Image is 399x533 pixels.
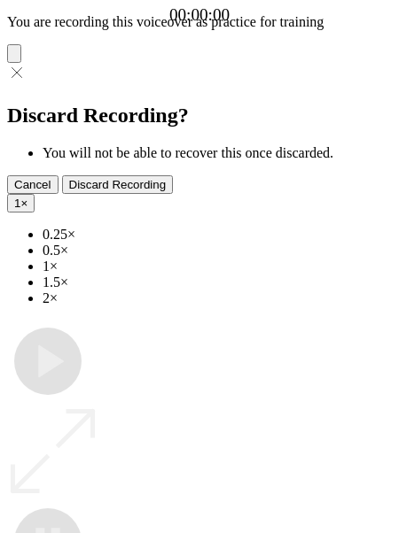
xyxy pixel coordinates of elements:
p: You are recording this voiceover as practice for training [7,14,392,30]
button: Discard Recording [62,175,174,194]
li: 0.25× [43,227,392,243]
button: 1× [7,194,35,212]
li: 1.5× [43,274,392,290]
li: 2× [43,290,392,306]
button: Cancel [7,175,59,194]
span: 1 [14,197,20,210]
li: 1× [43,259,392,274]
a: 00:00:00 [169,5,230,25]
li: You will not be able to recover this once discarded. [43,145,392,161]
h2: Discard Recording? [7,104,392,127]
li: 0.5× [43,243,392,259]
